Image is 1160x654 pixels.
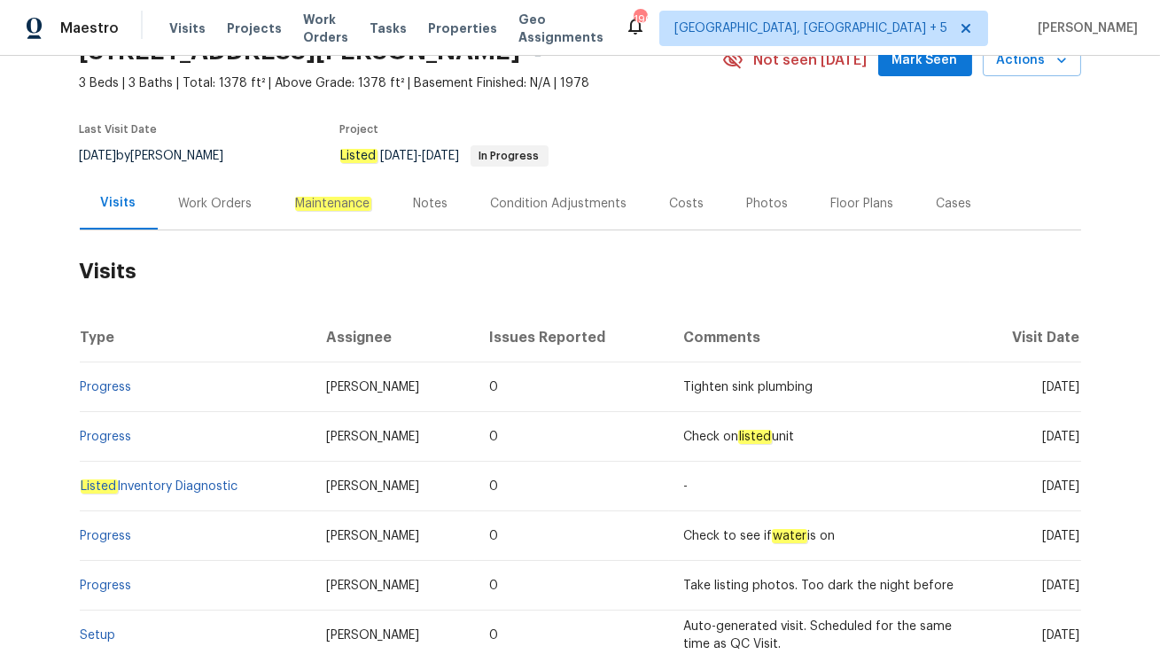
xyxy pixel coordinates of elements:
h2: [STREET_ADDRESS][PERSON_NAME] [80,43,521,60]
a: ListedInventory Diagnostic [81,479,238,494]
span: 0 [489,480,498,493]
em: Maintenance [295,197,371,211]
span: Not seen [DATE] [754,51,868,69]
span: Last Visit Date [80,124,158,135]
div: Cases [937,195,972,213]
span: [PERSON_NAME] [326,580,419,592]
span: [PERSON_NAME] [326,381,419,393]
span: Project [340,124,379,135]
span: Work Orders [303,11,348,46]
span: [PERSON_NAME] [326,480,419,493]
em: Listed [81,479,118,494]
span: Tasks [370,22,407,35]
div: Notes [414,195,448,213]
th: Issues Reported [475,313,669,362]
span: 3 Beds | 3 Baths | Total: 1378 ft² | Above Grade: 1378 ft² | Basement Finished: N/A | 1978 [80,74,722,92]
a: Progress [81,381,132,393]
div: by [PERSON_NAME] [80,145,245,167]
span: Actions [997,50,1067,72]
span: [PERSON_NAME] [326,431,419,443]
span: Check to see if is on [683,529,835,543]
span: Geo Assignments [518,11,603,46]
span: Visits [169,19,206,37]
a: Progress [81,530,132,542]
span: In Progress [472,151,547,161]
em: water [772,529,807,543]
span: [DATE] [381,150,418,162]
span: Check on unit [683,430,794,444]
div: Work Orders [179,195,253,213]
span: [PERSON_NAME] [326,629,419,642]
span: [PERSON_NAME] [326,530,419,542]
div: Condition Adjustments [491,195,627,213]
button: Actions [983,44,1081,77]
th: Type [80,313,312,362]
span: 0 [489,530,498,542]
th: Comments [669,313,969,362]
div: Visits [101,194,136,212]
span: Tighten sink plumbing [683,381,813,393]
div: Costs [670,195,705,213]
span: Mark Seen [892,50,958,72]
span: Maestro [60,19,119,37]
span: - [683,480,688,493]
span: - [381,150,460,162]
h2: Visits [80,230,1081,313]
span: 0 [489,381,498,393]
th: Assignee [312,313,475,362]
span: [DATE] [1043,381,1080,393]
span: 0 [489,431,498,443]
a: Progress [81,580,132,592]
span: [DATE] [1043,480,1080,493]
span: 0 [489,629,498,642]
span: [PERSON_NAME] [1031,19,1138,37]
em: listed [738,430,772,444]
span: [DATE] [80,150,117,162]
span: 0 [489,580,498,592]
span: [DATE] [423,150,460,162]
th: Visit Date [969,313,1080,362]
a: Progress [81,431,132,443]
button: Mark Seen [878,44,972,77]
span: Auto-generated visit. Scheduled for the same time as QC Visit. [683,620,952,650]
span: [DATE] [1043,580,1080,592]
div: 190 [634,11,646,28]
span: [GEOGRAPHIC_DATA], [GEOGRAPHIC_DATA] + 5 [674,19,947,37]
em: Listed [340,149,378,163]
span: [DATE] [1043,530,1080,542]
span: Take listing photos. Too dark the night before [683,580,954,592]
span: Projects [227,19,282,37]
div: Floor Plans [831,195,894,213]
span: [DATE] [1043,629,1080,642]
span: Properties [428,19,497,37]
div: Photos [747,195,789,213]
a: Setup [81,629,116,642]
span: [DATE] [1043,431,1080,443]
